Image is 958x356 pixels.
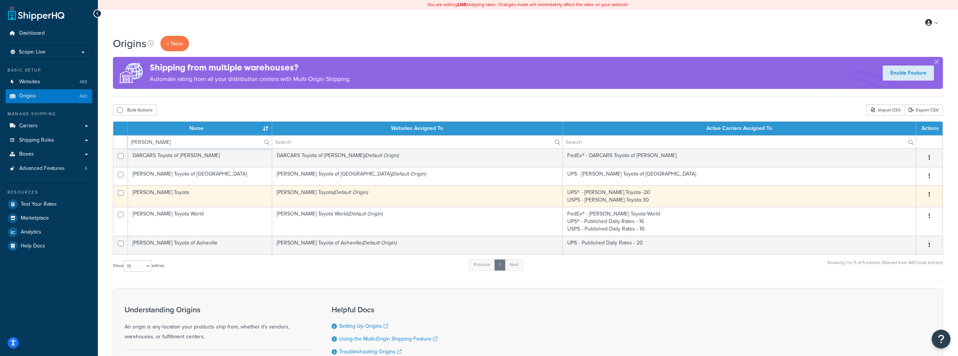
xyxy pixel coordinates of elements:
[6,89,92,103] li: Origins
[563,236,916,254] td: UPS - Published Daily Rates - 20
[6,67,92,73] div: Basic Setup
[563,167,916,185] td: UPS - [PERSON_NAME] Toyota of [GEOGRAPHIC_DATA]
[827,258,943,275] div: Showing 1 to 5 of 5 entries (filtered from 483 total entries)
[19,123,38,129] span: Carriers
[272,185,563,207] td: [PERSON_NAME] Toyota
[6,111,92,117] div: Manage Shipping
[6,239,92,253] a: Help Docs
[128,122,272,135] th: Name : activate to sort column ascending
[6,133,92,147] a: Shipping Rules
[128,207,272,236] td: [PERSON_NAME] Toyota World
[19,165,65,172] span: Advanced Features
[79,79,87,85] span: 483
[348,210,382,218] i: (Default Origin)
[113,57,150,89] img: ad-origins-multi-dfa493678c5a35abed25fd24b4b8a3fa3505936ce257c16c00bdefe2f3200be3.png
[563,136,916,148] input: Search
[128,167,272,185] td: [PERSON_NAME] Toyota of [GEOGRAPHIC_DATA]
[6,211,92,225] a: Marketplace
[125,306,313,342] div: An origin is any location your products ship from, whether it's vendors, warehouses, or fulfillme...
[79,93,87,99] span: 483
[19,151,34,157] span: Boxes
[364,151,399,159] i: (Default Origin)
[6,197,92,211] a: Test Your Rates
[113,104,157,116] button: Bulk Actions
[272,236,563,254] td: [PERSON_NAME] Toyota of Asheville
[21,243,45,249] span: Help Docs
[272,122,563,135] th: Websites Assigned To
[19,93,36,99] span: Origins
[128,136,272,148] input: Search
[128,185,272,207] td: [PERSON_NAME] Toyota
[125,306,313,314] h3: Understanding Origins
[19,49,46,55] span: Scope: Live
[123,260,152,272] select: Showentries
[332,306,481,314] h3: Helpful Docs
[932,330,950,348] button: Open Resource Center
[391,170,426,178] i: (Default Origin)
[333,188,368,196] i: (Default Origin)
[6,162,92,176] li: Advanced Features
[883,66,934,81] a: Enable Feature
[272,167,563,185] td: [PERSON_NAME] Toyota of [GEOGRAPHIC_DATA]
[21,215,49,222] span: Marketplace
[128,148,272,167] td: DARCARS Toyota of [PERSON_NAME]
[469,259,495,270] a: Previous
[6,189,92,196] div: Resources
[21,229,41,235] span: Analytics
[563,122,916,135] th: Active Carriers Assigned To
[150,74,351,84] p: Automate rating from all your distribution centers with Multi-Origin Shipping.
[362,239,396,247] i: (Default Origin)
[19,79,40,85] span: Websites
[339,322,388,330] a: Setting Up Origins
[128,236,272,254] td: [PERSON_NAME] Toyota of Asheville
[19,137,54,144] span: Shipping Rules
[458,1,467,8] b: LIVE
[21,201,57,208] span: Test Your Rates
[339,348,402,356] a: Troubleshooting Origins
[8,6,64,21] a: ShipperHQ Home
[6,75,92,89] li: Websites
[505,259,523,270] a: Next
[113,260,164,272] label: Show entries
[6,225,92,239] a: Analytics
[6,147,92,161] a: Boxes
[113,36,146,51] h1: Origins
[6,75,92,89] a: Websites 483
[563,207,916,236] td: FedEx® - [PERSON_NAME] Toyota World UPS® - Published Daily Rates - 16 USPS - Published Daily Rate...
[563,185,916,207] td: UPS® - [PERSON_NAME] Toyota -30 USPS - [PERSON_NAME] Toyota 30
[339,335,437,343] a: Using the Multi-Origin Shipping Feature
[272,148,563,167] td: DARCARS Toyota of [PERSON_NAME]
[272,136,562,148] input: Search
[6,89,92,103] a: Origins 483
[150,61,351,74] h4: Shipping from multiple warehouses?
[160,36,189,51] a: + New
[494,259,506,270] a: 1
[6,119,92,133] a: Carriers
[866,104,905,116] div: Import CSV
[905,104,943,116] a: Export CSV
[19,30,45,37] span: Dashboard
[272,207,563,236] td: [PERSON_NAME] Toyota World
[6,162,92,176] a: Advanced Features 5
[563,148,916,167] td: FedEx® - DARCARS Toyota of [PERSON_NAME]
[6,26,92,40] a: Dashboard
[85,165,87,172] span: 5
[166,39,183,48] span: + New
[916,122,943,135] th: Actions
